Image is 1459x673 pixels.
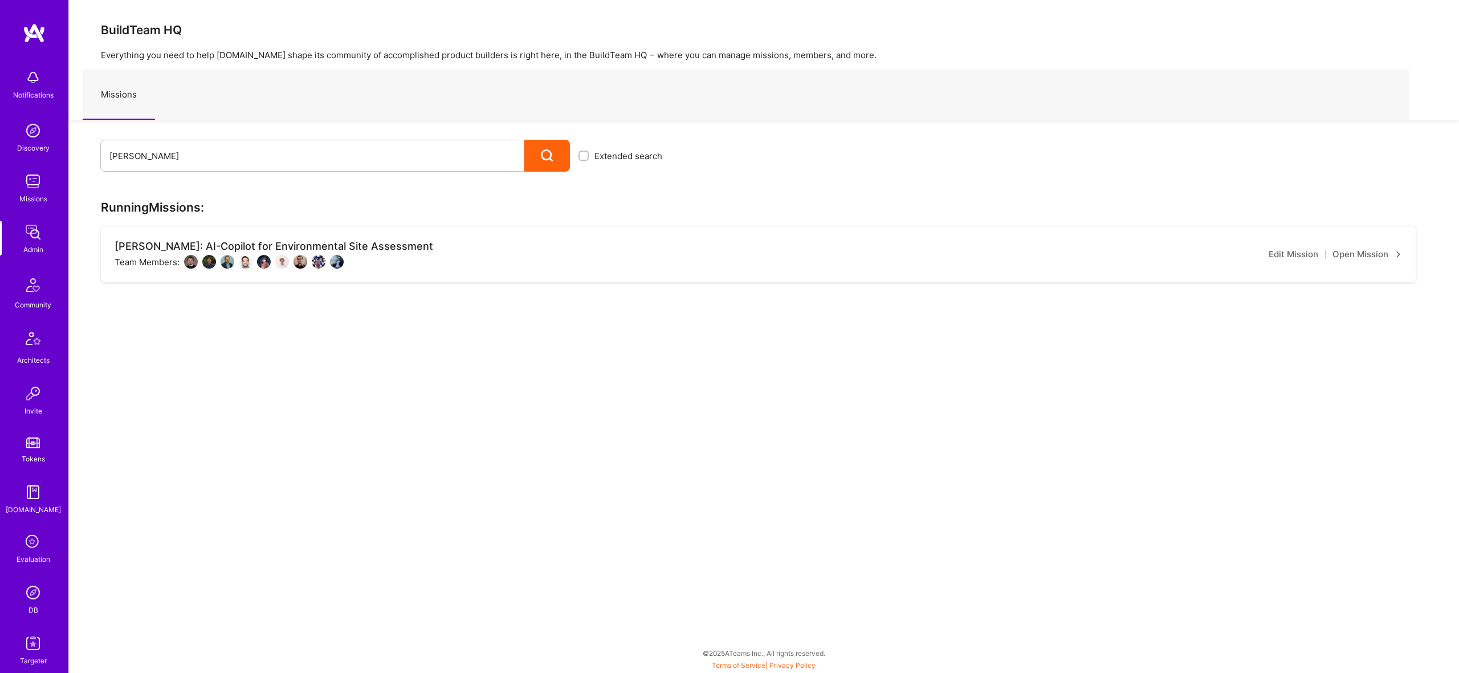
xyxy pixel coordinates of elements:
[26,437,40,448] img: tokens
[17,354,50,366] div: Architects
[1395,251,1402,258] i: icon ArrowRight
[13,89,54,101] div: Notifications
[294,255,307,269] img: User Avatar
[22,632,44,655] img: Skill Targeter
[115,240,433,253] div: [PERSON_NAME]: AI-Copilot for Environmental Site Assessment
[101,49,1427,61] p: Everything you need to help [DOMAIN_NAME] shape its community of accomplished product builders is...
[1269,248,1318,261] a: Edit Mission
[20,655,47,667] div: Targeter
[22,581,44,604] img: Admin Search
[22,481,44,504] img: guide book
[23,244,43,256] div: Admin
[19,193,47,205] div: Missions
[1332,248,1402,261] a: Open Mission
[257,255,271,269] img: User Avatar
[22,382,44,405] img: Invite
[28,604,38,616] div: DB
[109,141,515,171] input: What type of mission are you looking for?
[769,661,816,670] a: Privacy Policy
[25,405,42,417] div: Invite
[22,170,44,193] img: teamwork
[19,271,47,299] img: Community
[17,142,50,154] div: Discovery
[101,23,1427,37] h3: BuildTeam HQ
[712,661,816,670] span: |
[101,200,1427,214] h3: Running Missions:
[115,255,344,269] div: Team Members:
[275,255,289,269] img: User Avatar
[541,149,554,163] i: icon Search
[23,23,46,43] img: logo
[594,150,662,162] span: Extended search
[83,70,155,120] a: Missions
[22,119,44,142] img: discovery
[22,66,44,89] img: bell
[22,532,44,553] i: icon SelectionTeam
[15,299,51,311] div: Community
[22,453,45,465] div: Tokens
[239,255,252,269] img: User Avatar
[17,553,50,565] div: Evaluation
[6,504,61,516] div: [DOMAIN_NAME]
[202,255,216,269] img: User Avatar
[330,255,344,269] img: User Avatar
[19,327,47,354] img: Architects
[184,255,198,269] img: User Avatar
[312,255,325,269] img: User Avatar
[712,661,765,670] a: Terms of Service
[221,255,234,269] img: User Avatar
[68,639,1459,667] div: © 2025 ATeams Inc., All rights reserved.
[22,221,44,244] img: admin teamwork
